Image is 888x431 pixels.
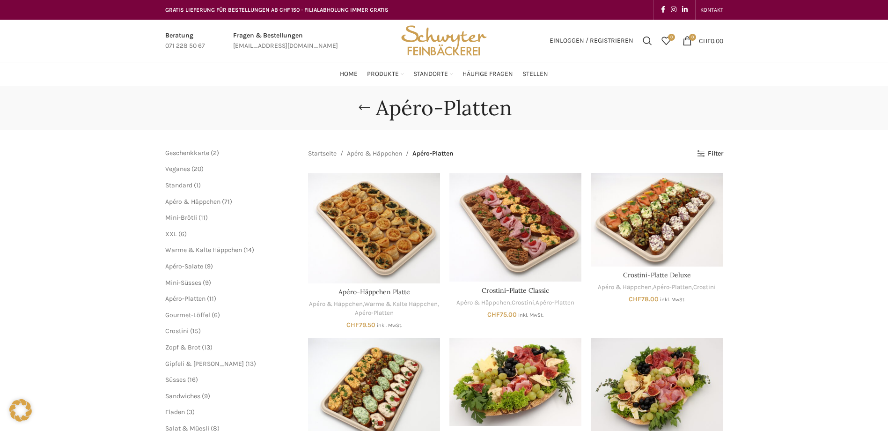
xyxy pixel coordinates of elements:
span: 13 [248,360,254,368]
a: Startseite [308,149,337,159]
a: Warme & Kalte Häppchen [364,300,438,309]
a: Einloggen / Registrieren [545,31,638,50]
span: 3 [189,408,192,416]
span: 1 [196,181,198,189]
span: 6 [214,311,218,319]
span: Gipfeli & [PERSON_NAME] [165,360,244,368]
div: Meine Wunschliste [657,31,675,50]
a: Home [340,65,358,83]
a: Geschenkkarte [165,149,209,157]
span: Standard [165,181,192,189]
div: Secondary navigation [696,0,728,19]
a: Apéro-Häppchen Platte [338,288,410,296]
span: CHF [629,295,641,303]
span: KONTAKT [700,7,723,13]
a: Apéro & Häppchen [165,198,220,206]
small: inkl. MwSt. [518,312,543,318]
span: 9 [205,279,209,287]
span: 9 [204,392,208,400]
span: 2 [213,149,217,157]
h1: Apéro-Platten [376,96,512,120]
a: Apéro & Häppchen [456,298,510,307]
a: Zopf & Brot [165,343,200,351]
bdi: 0.00 [699,37,723,45]
span: Fladen [165,408,185,416]
div: , , [591,283,723,292]
span: 16 [190,376,196,384]
span: Veganes [165,165,190,173]
bdi: 79.50 [346,321,375,329]
a: Warme & Kalte Häppchen [165,246,242,254]
img: Bäckerei Schwyter [398,20,490,62]
span: Stellen [522,70,548,79]
small: inkl. MwSt. [377,322,402,328]
span: 20 [194,165,201,173]
a: Crostini-Platte Classic [449,173,581,282]
a: Apéro & Häppchen [309,300,363,309]
small: inkl. MwSt. [660,297,685,303]
span: 11 [209,295,214,303]
span: Apéro-Platten [165,295,205,303]
a: Apéro & Häppchen [347,149,402,159]
span: GRATIS LIEFERUNG FÜR BESTELLUNGEN AB CHF 150 - FILIALABHOLUNG IMMER GRATIS [165,7,389,13]
a: Crostini-Platte Deluxe [591,173,723,266]
span: Apéro-Platten [412,149,454,159]
a: Infobox link [165,30,205,52]
a: XXL [165,230,177,238]
a: Filter [697,150,723,158]
a: Apéro & Häppchen [598,283,652,292]
span: 0 [689,34,696,41]
span: 0 [668,34,675,41]
span: 11 [201,214,205,222]
div: , , [308,300,440,317]
bdi: 75.00 [487,311,517,319]
span: CHF [699,37,711,45]
a: Mini-Brötli [165,214,197,222]
a: Crostini [165,327,189,335]
span: CHF [346,321,359,329]
a: 0 CHF0.00 [678,31,728,50]
span: CHF [487,311,500,319]
a: Go back [352,98,376,117]
a: Standorte [413,65,453,83]
a: Mini-Süsses [165,279,201,287]
div: Main navigation [161,65,728,83]
a: Facebook social link [658,3,668,16]
a: Instagram social link [668,3,679,16]
a: 0 [657,31,675,50]
a: Stellen [522,65,548,83]
a: Infobox link [233,30,338,52]
a: Häufige Fragen [462,65,513,83]
a: Site logo [398,36,490,44]
a: Gourmet-Löffel [165,311,210,319]
a: Apéro-Platten [653,283,692,292]
a: Sandwiches [165,392,200,400]
a: Apéro-Salate [165,262,203,270]
a: KONTAKT [700,0,723,19]
a: Apéro-Häppchen Platte [308,173,440,283]
span: Einloggen / Registrieren [550,37,633,44]
nav: Breadcrumb [308,149,454,159]
span: Standorte [413,70,448,79]
span: 13 [204,343,210,351]
span: Häufige Fragen [462,70,513,79]
div: , , [449,298,581,307]
a: Apéro-Platten [536,298,574,307]
a: Fleisch-Käse Platte 4 Pers. [449,338,581,426]
span: 15 [192,327,198,335]
a: Crostini [512,298,534,307]
span: 6 [181,230,184,238]
a: Süsses [165,376,186,384]
a: Suchen [638,31,657,50]
span: Produkte [367,70,399,79]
